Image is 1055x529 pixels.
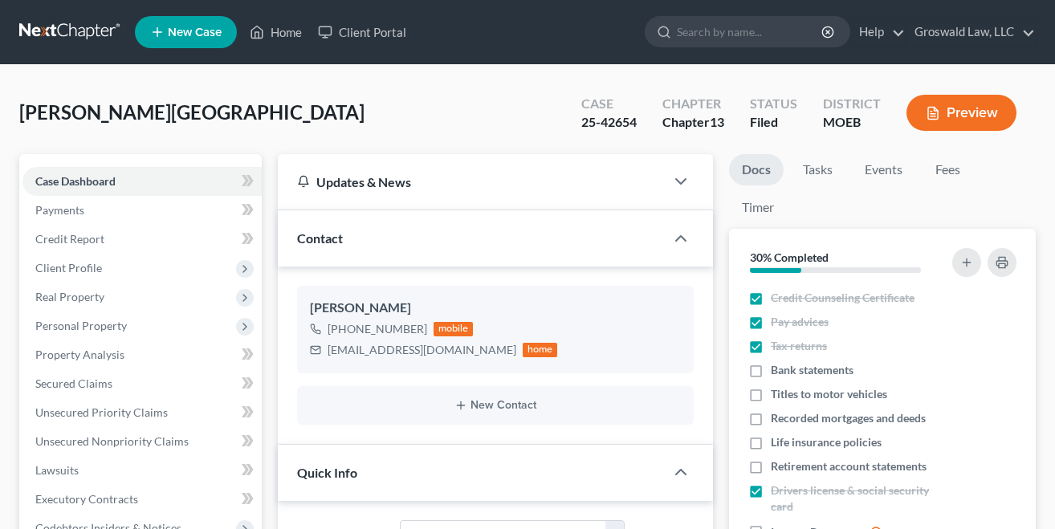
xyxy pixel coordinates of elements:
[35,348,124,361] span: Property Analysis
[851,18,905,47] a: Help
[35,232,104,246] span: Credit Report
[22,485,262,514] a: Executory Contracts
[35,405,168,419] span: Unsecured Priority Claims
[310,399,682,412] button: New Contact
[310,18,414,47] a: Client Portal
[750,95,797,113] div: Status
[852,154,915,185] a: Events
[35,434,189,448] span: Unsecured Nonpriority Claims
[35,319,127,332] span: Personal Property
[790,154,845,185] a: Tasks
[35,463,79,477] span: Lawsuits
[35,492,138,506] span: Executory Contracts
[922,154,973,185] a: Fees
[168,26,222,39] span: New Case
[906,95,1016,131] button: Preview
[581,113,637,132] div: 25-42654
[823,95,881,113] div: District
[771,482,945,515] span: Drivers license & social security card
[906,18,1035,47] a: Groswald Law, LLC
[297,465,357,480] span: Quick Info
[729,192,787,223] a: Timer
[19,100,365,124] span: [PERSON_NAME][GEOGRAPHIC_DATA]
[297,173,646,190] div: Updates & News
[662,95,724,113] div: Chapter
[729,154,784,185] a: Docs
[523,343,558,357] div: home
[328,342,516,358] div: [EMAIL_ADDRESS][DOMAIN_NAME]
[710,114,724,129] span: 13
[22,427,262,456] a: Unsecured Nonpriority Claims
[22,398,262,427] a: Unsecured Priority Claims
[22,369,262,398] a: Secured Claims
[677,17,824,47] input: Search by name...
[581,95,637,113] div: Case
[35,376,112,390] span: Secured Claims
[35,203,84,217] span: Payments
[242,18,310,47] a: Home
[434,322,474,336] div: mobile
[750,113,797,132] div: Filed
[22,456,262,485] a: Lawsuits
[297,230,343,246] span: Contact
[22,225,262,254] a: Credit Report
[771,314,829,330] span: Pay advices
[750,250,829,264] strong: 30% Completed
[310,299,682,318] div: [PERSON_NAME]
[662,113,724,132] div: Chapter
[823,113,881,132] div: MOEB
[771,458,927,474] span: Retirement account statements
[771,410,926,426] span: Recorded mortgages and deeds
[35,174,116,188] span: Case Dashboard
[22,340,262,369] a: Property Analysis
[771,338,827,354] span: Tax returns
[22,196,262,225] a: Payments
[771,362,853,378] span: Bank statements
[35,261,102,275] span: Client Profile
[771,386,887,402] span: Titles to motor vehicles
[35,290,104,303] span: Real Property
[771,434,882,450] span: Life insurance policies
[771,290,914,306] span: Credit Counseling Certificate
[328,321,427,337] div: [PHONE_NUMBER]
[22,167,262,196] a: Case Dashboard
